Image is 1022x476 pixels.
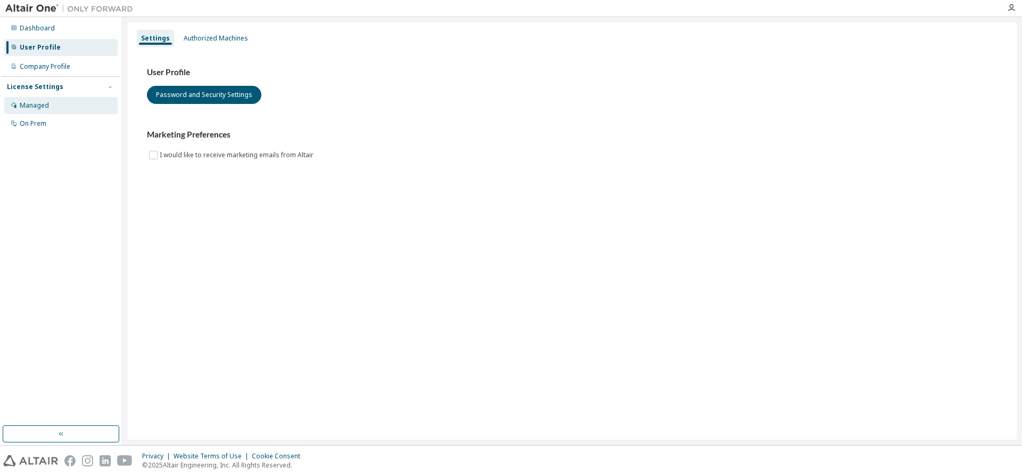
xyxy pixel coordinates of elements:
div: User Profile [20,43,61,52]
div: Managed [20,101,49,110]
div: Cookie Consent [252,452,307,461]
div: Authorized Machines [184,34,248,43]
h3: User Profile [147,67,998,78]
button: Password and Security Settings [147,86,261,104]
div: License Settings [7,83,63,91]
img: altair_logo.svg [3,455,58,466]
div: On Prem [20,119,46,128]
img: facebook.svg [64,455,76,466]
div: Website Terms of Use [174,452,252,461]
p: © 2025 Altair Engineering, Inc. All Rights Reserved. [142,461,307,470]
img: linkedin.svg [100,455,111,466]
div: Dashboard [20,24,55,33]
h3: Marketing Preferences [147,130,998,140]
div: Settings [141,34,170,43]
div: Company Profile [20,62,70,71]
img: Altair One [5,3,138,14]
img: instagram.svg [82,455,93,466]
label: I would like to receive marketing emails from Altair [160,149,316,162]
div: Privacy [142,452,174,461]
img: youtube.svg [117,455,133,466]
